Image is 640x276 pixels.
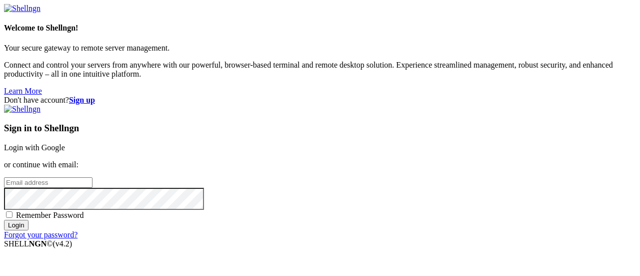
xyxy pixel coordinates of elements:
[4,87,42,95] a: Learn More
[4,220,28,230] input: Login
[4,143,65,152] a: Login with Google
[53,239,72,248] span: 4.2.0
[4,61,636,79] p: Connect and control your servers from anywhere with our powerful, browser-based terminal and remo...
[16,211,84,219] span: Remember Password
[4,96,636,105] div: Don't have account?
[4,105,40,114] img: Shellngn
[4,239,72,248] span: SHELL ©
[69,96,95,104] a: Sign up
[4,230,77,239] a: Forgot your password?
[4,160,636,169] p: or continue with email:
[4,24,636,33] h4: Welcome to Shellngn!
[29,239,47,248] b: NGN
[4,44,636,53] p: Your secure gateway to remote server management.
[4,177,92,188] input: Email address
[6,211,12,218] input: Remember Password
[4,123,636,134] h3: Sign in to Shellngn
[4,4,40,13] img: Shellngn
